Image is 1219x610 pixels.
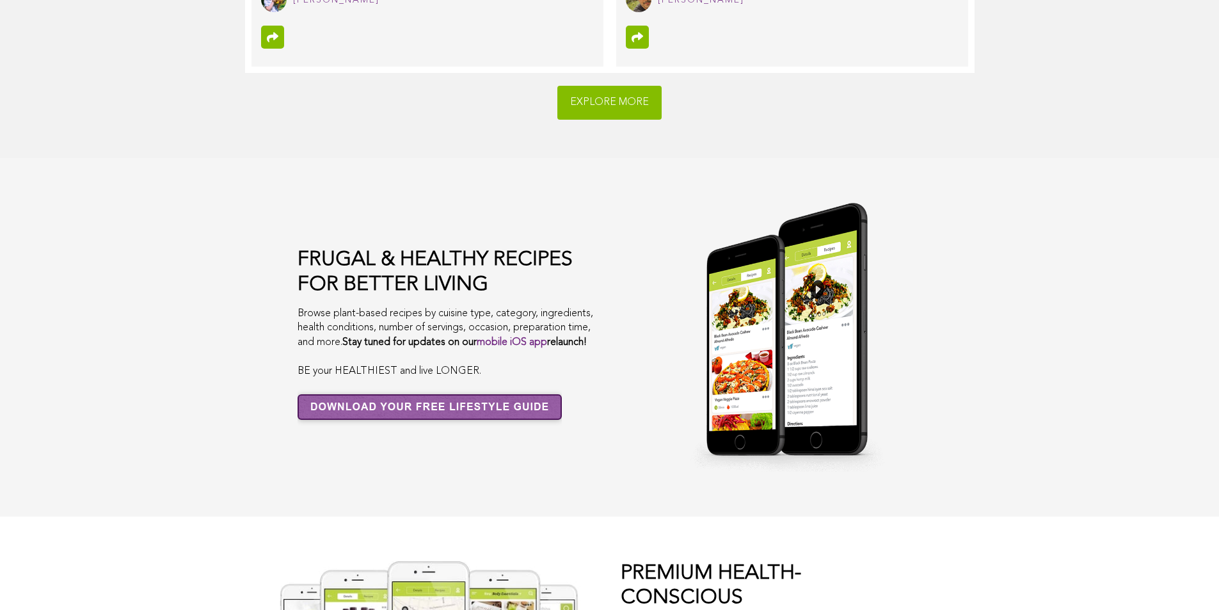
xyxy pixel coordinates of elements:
[342,337,587,348] strong: Stay tuned for updates on our relaunch!
[298,248,598,297] div: FRUGAL & HEALTHY RECIPES FOR BETTER LIVING
[298,388,562,426] img: Download your FREE lifestyle guide
[557,86,662,119] a: EXPLORE MORE
[477,337,547,348] a: mobile iOS app
[1155,549,1219,610] iframe: Chat Widget
[298,366,481,376] span: BE your HEALTHIEST and live LONGER.
[298,309,593,348] span: Browse plant-based recipes by cuisine type, category, ingredients, health conditions, number of s...
[689,203,886,472] img: Mockup-Recipes-002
